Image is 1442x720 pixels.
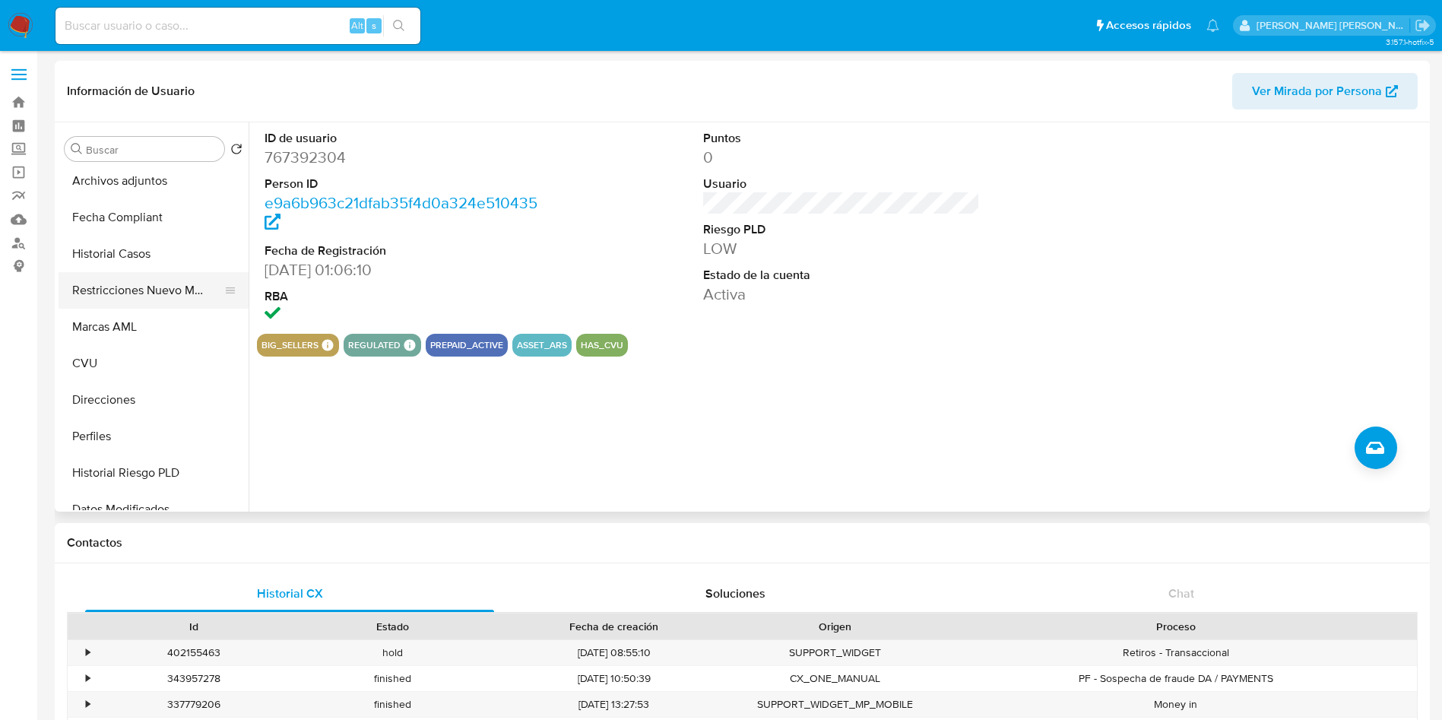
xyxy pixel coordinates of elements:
button: Archivos adjuntos [59,163,249,199]
dt: Puntos [703,130,981,147]
div: Fecha de creación [503,619,725,634]
button: regulated [348,342,401,348]
button: Historial Casos [59,236,249,272]
div: 402155463 [94,640,293,665]
div: hold [293,640,493,665]
h1: Información de Usuario [67,84,195,99]
div: Id [105,619,283,634]
button: CVU [59,345,249,382]
button: big_sellers [261,342,319,348]
p: sandra.helbardt@mercadolibre.com [1257,18,1410,33]
h1: Contactos [67,535,1418,550]
div: • [86,697,90,712]
div: Origen [746,619,924,634]
div: Retiros - Transaccional [935,640,1417,665]
button: prepaid_active [430,342,503,348]
div: • [86,645,90,660]
dd: Activa [703,284,981,305]
div: Proceso [946,619,1406,634]
dd: LOW [703,238,981,259]
dd: 767392304 [265,147,542,168]
button: Marcas AML [59,309,249,345]
dd: 0 [703,147,981,168]
div: [DATE] 08:55:10 [493,640,736,665]
div: CX_ONE_MANUAL [736,666,935,691]
div: SUPPORT_WIDGET_MP_MOBILE [736,692,935,717]
dt: Estado de la cuenta [703,267,981,284]
span: s [372,18,376,33]
a: Notificaciones [1206,19,1219,32]
input: Buscar [86,143,218,157]
div: Money in [935,692,1417,717]
span: Accesos rápidos [1106,17,1191,33]
dt: Fecha de Registración [265,243,542,259]
div: PF - Sospecha de fraude DA / PAYMENTS [935,666,1417,691]
div: 337779206 [94,692,293,717]
dt: RBA [265,288,542,305]
dt: ID de usuario [265,130,542,147]
div: 343957278 [94,666,293,691]
div: Estado [304,619,482,634]
button: Volver al orden por defecto [230,143,242,160]
button: Perfiles [59,418,249,455]
div: • [86,671,90,686]
button: Buscar [71,143,83,155]
button: Restricciones Nuevo Mundo [59,272,236,309]
dt: Person ID [265,176,542,192]
button: has_cvu [581,342,623,348]
div: finished [293,666,493,691]
span: Soluciones [705,585,765,602]
div: finished [293,692,493,717]
button: Direcciones [59,382,249,418]
button: Ver Mirada por Persona [1232,73,1418,109]
div: [DATE] 10:50:39 [493,666,736,691]
div: SUPPORT_WIDGET [736,640,935,665]
div: [DATE] 13:27:53 [493,692,736,717]
dt: Usuario [703,176,981,192]
span: Chat [1168,585,1194,602]
input: Buscar usuario o caso... [55,16,420,36]
button: Fecha Compliant [59,199,249,236]
span: Historial CX [257,585,323,602]
button: asset_ars [517,342,567,348]
a: e9a6b963c21dfab35f4d0a324e510435 [265,192,537,235]
dd: [DATE] 01:06:10 [265,259,542,281]
button: Datos Modificados [59,491,249,528]
span: Ver Mirada por Persona [1252,73,1382,109]
span: Alt [351,18,363,33]
a: Salir [1415,17,1431,33]
dt: Riesgo PLD [703,221,981,238]
button: Historial Riesgo PLD [59,455,249,491]
button: search-icon [383,15,414,36]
